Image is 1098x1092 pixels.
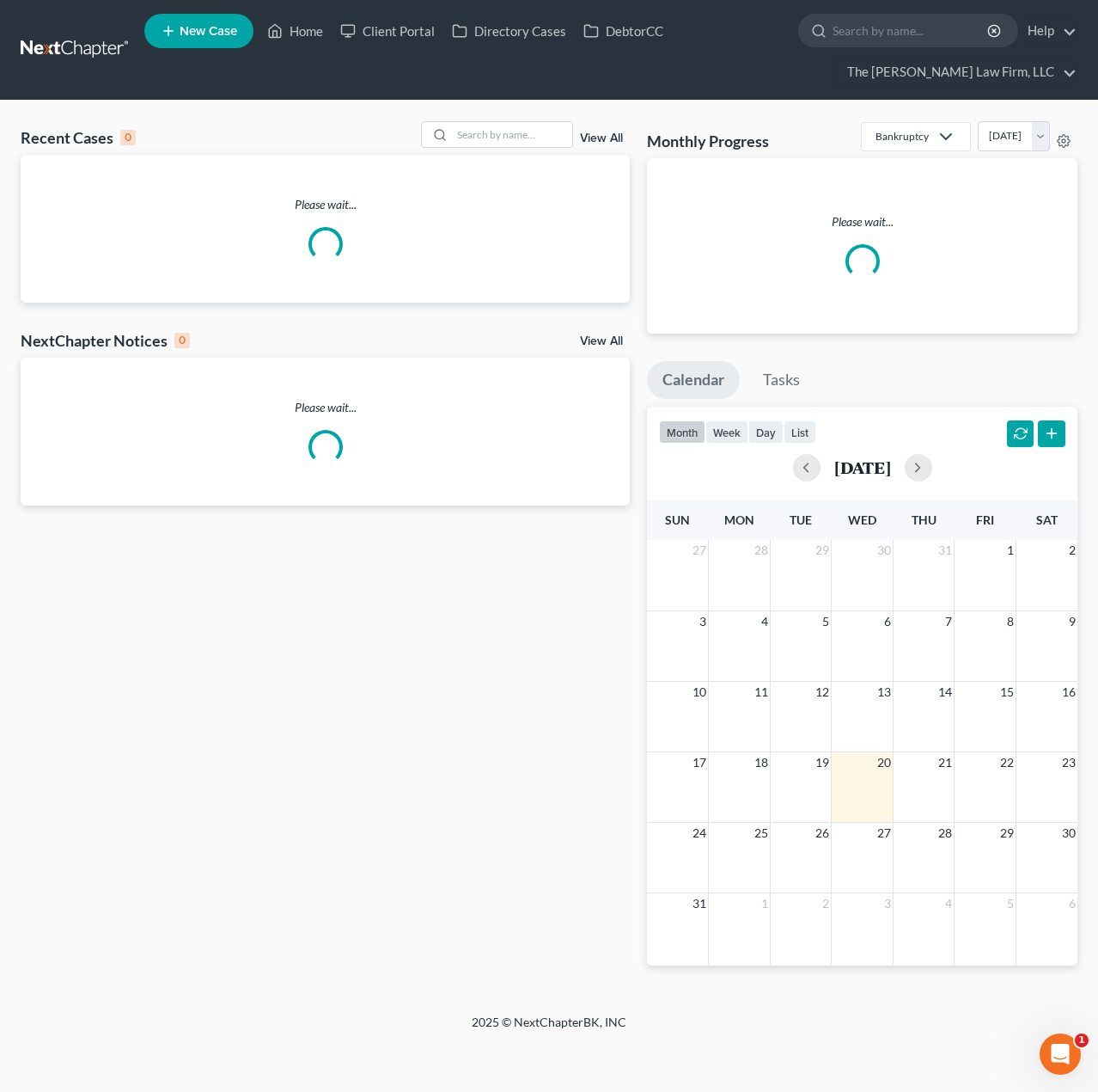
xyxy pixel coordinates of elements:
a: Client Portal [332,15,443,46]
span: 6 [882,611,893,632]
span: 13 [875,682,893,702]
a: DebtorCC [575,15,672,46]
span: 28 [753,540,770,561]
button: week [705,420,748,444]
span: 2 [1067,540,1077,561]
span: 5 [1005,893,1016,914]
span: 3 [698,611,708,632]
a: Tasks [747,361,815,399]
span: Mon [724,512,754,527]
p: Please wait... [661,213,1064,230]
a: Home [259,15,332,46]
span: 17 [691,752,708,773]
span: 24 [691,823,708,844]
span: 15 [998,682,1016,702]
a: Directory Cases [443,15,575,46]
div: Bankruptcy [875,129,929,144]
span: 6 [1067,893,1077,914]
div: Recent Cases [21,127,136,148]
div: 2025 © NextChapterBK, INC [59,1014,1039,1045]
span: 23 [1060,752,1077,773]
a: View All [580,132,623,144]
span: 26 [814,823,831,844]
div: 0 [174,333,190,348]
p: Please wait... [21,399,630,416]
span: 30 [875,540,893,561]
a: View All [580,335,623,347]
span: 11 [753,682,770,702]
button: list [784,420,816,444]
input: Search by name... [833,15,990,46]
span: 1 [1075,1034,1089,1047]
iframe: Intercom live chat [1040,1034,1081,1075]
span: 29 [998,823,1016,844]
h3: Monthly Progress [647,131,769,151]
span: Sat [1036,512,1058,527]
span: 28 [936,823,954,844]
span: 2 [820,893,831,914]
div: 0 [120,130,136,145]
button: month [659,420,705,444]
span: 12 [814,682,831,702]
span: Thu [912,512,936,527]
a: Help [1019,15,1077,46]
span: Wed [848,512,876,527]
span: 5 [820,611,831,632]
span: 4 [943,893,954,914]
span: 25 [753,823,770,844]
span: New Case [180,25,237,38]
span: 21 [936,752,954,773]
button: day [748,420,784,444]
span: 7 [943,611,954,632]
a: The [PERSON_NAME] Law Firm, LLC [839,57,1077,88]
a: Calendar [647,361,740,399]
span: 20 [875,752,893,773]
span: 18 [753,752,770,773]
span: 27 [875,823,893,844]
span: 14 [936,682,954,702]
span: 8 [1005,611,1016,632]
span: 1 [1005,540,1016,561]
span: Tue [790,512,812,527]
div: NextChapter Notices [21,330,190,351]
span: 19 [814,752,831,773]
h2: [DATE] [834,458,891,476]
span: 27 [691,540,708,561]
span: Sun [665,512,690,527]
span: 30 [1060,823,1077,844]
span: 1 [759,893,770,914]
p: Please wait... [21,196,630,213]
input: Search by name... [452,122,572,147]
span: 22 [998,752,1016,773]
span: Fri [976,512,994,527]
span: 31 [936,540,954,561]
span: 16 [1060,682,1077,702]
span: 29 [814,540,831,561]
span: 3 [882,893,893,914]
span: 4 [759,611,770,632]
span: 31 [691,893,708,914]
span: 9 [1067,611,1077,632]
span: 10 [691,682,708,702]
